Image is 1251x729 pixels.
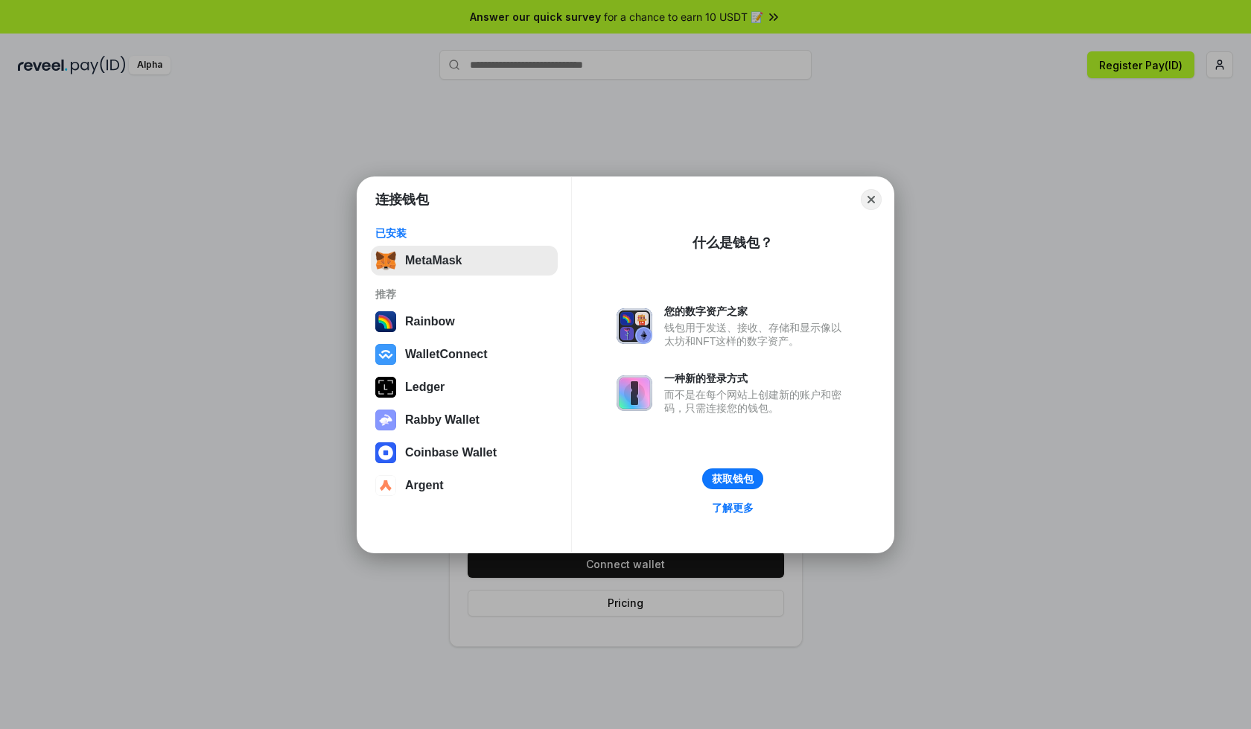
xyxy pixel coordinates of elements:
[664,388,849,415] div: 而不是在每个网站上创建新的账户和密码，只需连接您的钱包。
[405,254,462,267] div: MetaMask
[664,372,849,385] div: 一种新的登录方式
[703,498,763,518] a: 了解更多
[371,471,558,500] button: Argent
[405,413,480,427] div: Rabby Wallet
[375,475,396,496] img: svg+xml,%3Csvg%20width%3D%2228%22%20height%3D%2228%22%20viewBox%3D%220%200%2028%2028%22%20fill%3D...
[712,472,754,486] div: 获取钱包
[405,446,497,459] div: Coinbase Wallet
[405,315,455,328] div: Rainbow
[617,308,652,344] img: svg+xml,%3Csvg%20xmlns%3D%22http%3A%2F%2Fwww.w3.org%2F2000%2Fsvg%22%20fill%3D%22none%22%20viewBox...
[371,246,558,276] button: MetaMask
[375,311,396,332] img: svg+xml,%3Csvg%20width%3D%22120%22%20height%3D%22120%22%20viewBox%3D%220%200%20120%20120%22%20fil...
[712,501,754,515] div: 了解更多
[375,226,553,240] div: 已安装
[371,372,558,402] button: Ledger
[664,305,849,318] div: 您的数字资产之家
[375,287,553,301] div: 推荐
[375,191,429,208] h1: 连接钱包
[371,340,558,369] button: WalletConnect
[617,375,652,411] img: svg+xml,%3Csvg%20xmlns%3D%22http%3A%2F%2Fwww.w3.org%2F2000%2Fsvg%22%20fill%3D%22none%22%20viewBox...
[405,381,445,394] div: Ledger
[405,479,444,492] div: Argent
[371,438,558,468] button: Coinbase Wallet
[702,468,763,489] button: 获取钱包
[693,234,773,252] div: 什么是钱包？
[375,344,396,365] img: svg+xml,%3Csvg%20width%3D%2228%22%20height%3D%2228%22%20viewBox%3D%220%200%2028%2028%22%20fill%3D...
[375,250,396,271] img: svg+xml,%3Csvg%20fill%3D%22none%22%20height%3D%2233%22%20viewBox%3D%220%200%2035%2033%22%20width%...
[375,377,396,398] img: svg+xml,%3Csvg%20xmlns%3D%22http%3A%2F%2Fwww.w3.org%2F2000%2Fsvg%22%20width%3D%2228%22%20height%3...
[405,348,488,361] div: WalletConnect
[664,321,849,348] div: 钱包用于发送、接收、存储和显示像以太坊和NFT这样的数字资产。
[375,442,396,463] img: svg+xml,%3Csvg%20width%3D%2228%22%20height%3D%2228%22%20viewBox%3D%220%200%2028%2028%22%20fill%3D...
[861,189,882,210] button: Close
[375,410,396,430] img: svg+xml,%3Csvg%20xmlns%3D%22http%3A%2F%2Fwww.w3.org%2F2000%2Fsvg%22%20fill%3D%22none%22%20viewBox...
[371,405,558,435] button: Rabby Wallet
[371,307,558,337] button: Rainbow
